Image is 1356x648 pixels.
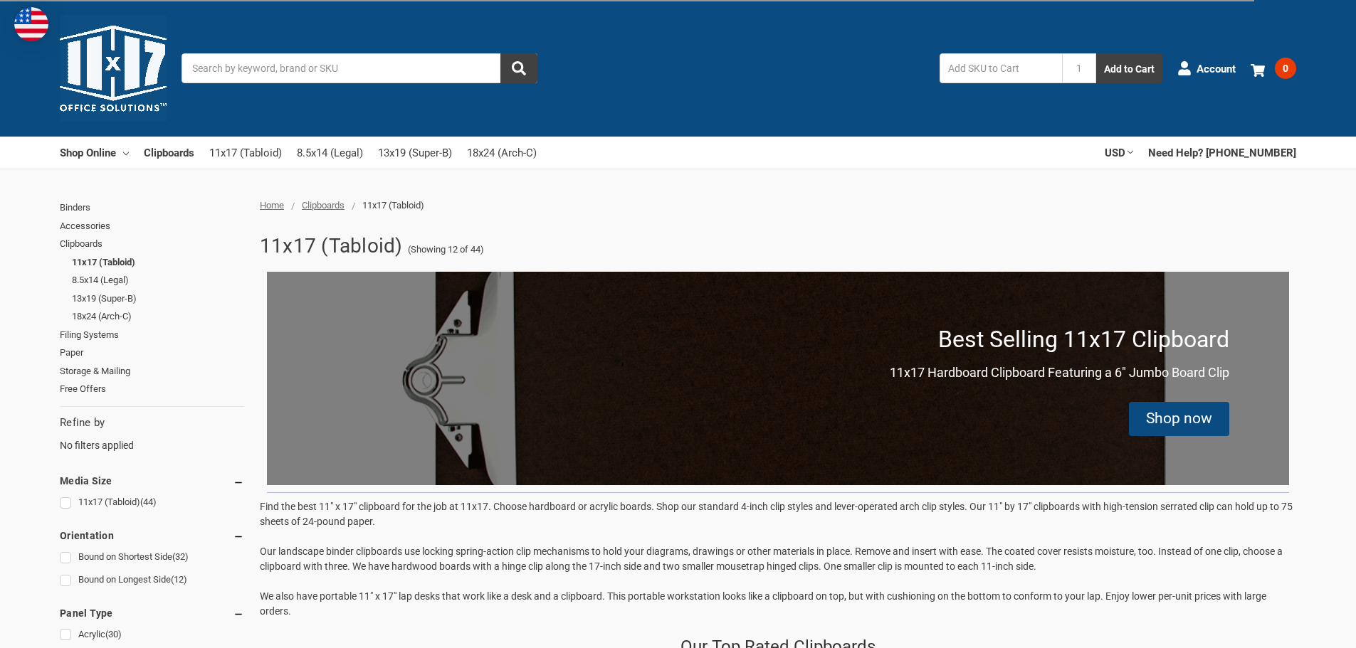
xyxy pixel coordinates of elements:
[260,546,1283,572] span: Our landscape binder clipboards use locking spring-action clip mechanisms to hold your diagrams, ...
[182,53,537,83] input: Search by keyword, brand or SKU
[60,570,244,590] a: Bound on Longest Side
[60,415,244,431] h5: Refine by
[60,625,244,644] a: Acrylic
[260,590,1266,617] span: We also have portable 11" x 17" lap desks that work like a desk and a clipboard. This portable wo...
[378,137,452,169] a: 13x19 (Super-B)
[140,496,157,507] span: (44)
[1096,53,1162,83] button: Add to Cart
[260,200,284,211] a: Home
[105,629,122,639] span: (30)
[60,493,244,512] a: 11x17 (Tabloid)
[1129,402,1229,436] div: Shop now
[60,217,244,235] a: Accessories
[172,551,189,562] span: (32)
[260,228,403,265] h1: 11x17 (Tabloid)
[72,290,244,308] a: 13x19 (Super-B)
[1177,50,1236,87] a: Account
[260,501,1293,527] span: Find the best 11" x 17" clipboard for the job at 11x17. Choose hardboard or acrylic boards. Shop ...
[171,574,187,585] span: (12)
[209,137,282,169] a: 11x17 (Tabloid)
[14,7,48,41] img: duty and tax information for United States
[938,322,1229,356] p: Best Selling 11x17 Clipboard
[60,362,244,381] a: Storage & Mailing
[467,137,537,169] a: 18x24 (Arch-C)
[60,198,244,217] a: Binders
[60,527,244,544] h5: Orientation
[1148,137,1296,168] a: Need Help? [PHONE_NUMBER]
[72,253,244,272] a: 11x17 (Tabloid)
[72,271,244,290] a: 8.5x14 (Legal)
[60,15,167,122] img: 11x17.com
[890,363,1229,382] p: 11x17 Hardboard Clipboard Featuring a 6" Jumbo Board Clip
[60,548,244,567] a: Bound on Shortest Side
[60,137,129,168] a: Shop Online
[1146,408,1212,430] div: Shop now
[940,53,1062,83] input: Add SKU to Cart
[60,605,244,622] h5: Panel Type
[1197,60,1236,77] span: Account
[60,235,244,253] a: Clipboards
[1275,58,1296,79] span: 0
[60,326,244,344] a: Filing Systems
[60,380,244,398] a: Free Offers
[144,137,194,168] a: Clipboards
[60,472,244,489] h5: Media Size
[297,137,363,169] a: 8.5x14 (Legal)
[60,344,244,362] a: Paper
[72,307,244,326] a: 18x24 (Arch-C)
[408,243,484,257] span: (Showing 12 of 44)
[302,200,345,211] a: Clipboards
[1105,137,1133,168] a: USD
[362,200,424,211] span: 11x17 (Tabloid)
[1251,50,1296,87] a: 0
[60,415,244,453] div: No filters applied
